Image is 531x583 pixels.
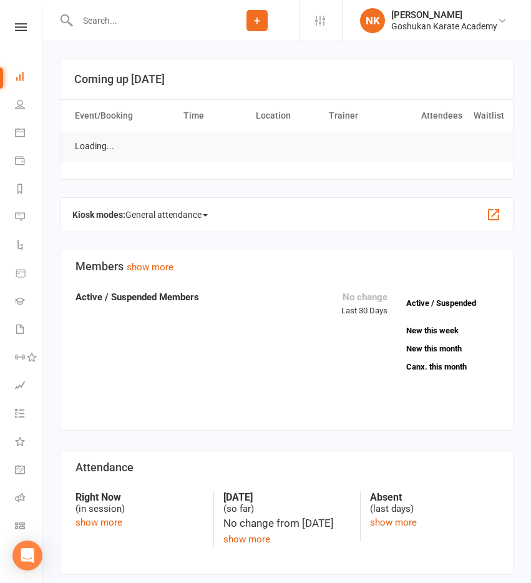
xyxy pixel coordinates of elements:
th: Time [178,100,250,132]
div: (so far) [223,491,351,515]
a: Roll call kiosk mode [15,485,43,513]
a: New this week [406,326,498,335]
a: Dashboard [15,64,43,92]
a: Reports [15,176,43,204]
strong: [DATE] [223,491,351,503]
td: Loading... [69,132,120,161]
a: Active / Suspended [400,290,507,316]
strong: Active / Suspended Members [76,291,199,303]
div: [PERSON_NAME] [391,9,497,21]
a: show more [223,534,270,545]
div: (in session) [76,491,204,515]
a: show more [127,262,173,273]
a: Calendar [15,120,43,148]
h3: Attendance [76,461,498,474]
a: People [15,92,43,120]
th: Attendees [396,100,468,132]
a: General attendance kiosk mode [15,457,43,485]
span: General attendance [125,205,208,225]
th: Trainer [323,100,396,132]
div: No change [341,290,387,305]
input: Search... [74,12,215,29]
a: New this month [406,345,498,353]
strong: Right Now [76,491,204,503]
div: Last 30 Days [341,290,387,318]
a: Payments [15,148,43,176]
h3: Coming up [DATE] [74,73,499,86]
th: Location [250,100,323,132]
div: NK [360,8,385,33]
div: Goshukan Karate Academy [391,21,497,32]
a: Assessments [15,373,43,401]
a: show more [370,517,417,528]
th: Event/Booking [69,100,178,132]
div: Open Intercom Messenger [12,541,42,571]
a: Class kiosk mode [15,513,43,541]
a: Product Sales [15,260,43,288]
strong: Kiosk modes: [72,210,125,220]
div: (last days) [370,491,498,515]
div: No change from [DATE] [223,515,351,532]
strong: Absent [370,491,498,503]
a: Canx. this month [406,363,498,371]
h3: Members [76,260,498,273]
th: Waitlist [468,100,504,132]
a: show more [76,517,122,528]
a: What's New [15,429,43,457]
